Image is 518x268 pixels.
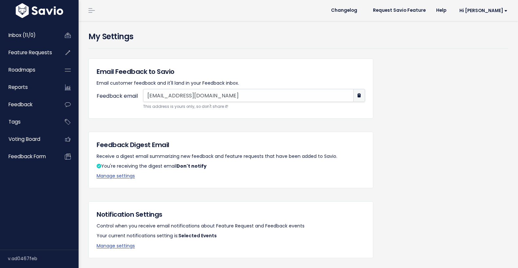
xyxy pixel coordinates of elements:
[9,49,52,56] span: Feature Requests
[2,114,54,129] a: Tags
[178,232,217,239] span: Selected Events
[97,67,365,76] h5: Email Feedback to Savio
[2,28,54,43] a: Inbox (11/0)
[8,250,79,267] div: v.ad0467feb
[97,243,135,249] a: Manage settings
[2,45,54,60] a: Feature Requests
[176,163,207,169] strong: Don't notify
[2,132,54,147] a: Voting Board
[97,152,365,160] p: Receive a digest email summarizing new feedback and feature requests that have been added to Savio.
[9,101,32,108] span: Feedback
[97,162,365,170] p: You're receiving the digest email
[431,6,452,15] a: Help
[9,66,35,73] span: Roadmaps
[97,140,365,150] h5: Feedback Digest Email
[97,92,143,106] label: Feedback email
[9,32,36,39] span: Inbox (11/0)
[143,103,365,110] small: This address is yours only, so don't share it!
[459,8,508,13] span: Hi [PERSON_NAME]
[97,222,365,230] p: Control when you receive email notifications about Feature Request and Feedback events
[2,149,54,164] a: Feedback form
[97,79,365,87] p: Email customer feedback and it'll land in your Feedback inbox.
[2,62,54,77] a: Roadmaps
[9,84,28,91] span: Reports
[452,6,513,16] a: Hi [PERSON_NAME]
[2,97,54,112] a: Feedback
[368,6,431,15] a: Request Savio Feature
[2,80,54,95] a: Reports
[9,153,46,160] span: Feedback form
[88,31,508,42] h4: My Settings
[97,232,365,240] p: Your current notifications setting is:
[14,3,65,18] img: logo-white.9d6f32f41409.svg
[97,209,365,219] h5: Notification Settings
[97,173,135,179] a: Manage settings
[9,136,40,142] span: Voting Board
[331,8,357,13] span: Changelog
[9,118,21,125] span: Tags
